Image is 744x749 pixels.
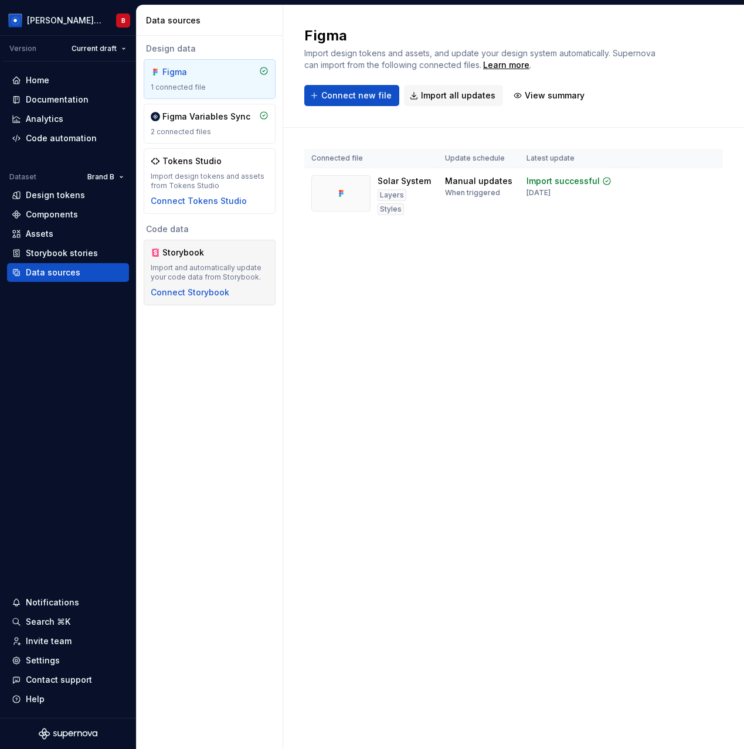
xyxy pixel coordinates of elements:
[26,674,92,686] div: Contact support
[144,223,276,235] div: Code data
[26,74,49,86] div: Home
[151,287,229,298] button: Connect Storybook
[151,83,269,92] div: 1 connected file
[378,175,431,187] div: Solar System
[304,85,399,106] button: Connect new file
[508,85,592,106] button: View summary
[7,612,129,631] button: Search ⌘K
[7,205,129,224] a: Components
[483,59,529,71] a: Learn more
[26,635,72,647] div: Invite team
[144,43,276,55] div: Design data
[26,247,98,259] div: Storybook stories
[82,169,129,185] button: Brand B
[27,15,102,26] div: [PERSON_NAME] Design System
[26,597,79,608] div: Notifications
[304,149,438,168] th: Connected file
[7,71,129,90] a: Home
[26,693,45,705] div: Help
[146,15,278,26] div: Data sources
[151,127,269,137] div: 2 connected files
[7,186,129,205] a: Design tokens
[519,149,619,168] th: Latest update
[26,189,85,201] div: Design tokens
[7,224,129,243] a: Assets
[72,44,117,53] span: Current draft
[445,175,512,187] div: Manual updates
[87,172,114,182] span: Brand B
[7,263,129,282] a: Data sources
[526,188,551,198] div: [DATE]
[9,172,36,182] div: Dataset
[8,13,22,28] img: 049812b6-2877-400d-9dc9-987621144c16.png
[162,66,219,78] div: Figma
[26,94,89,105] div: Documentation
[481,61,531,70] span: .
[7,632,129,651] a: Invite team
[7,110,129,128] a: Analytics
[438,149,519,168] th: Update schedule
[26,655,60,666] div: Settings
[7,593,129,612] button: Notifications
[151,263,269,282] div: Import and automatically update your code data from Storybook.
[7,670,129,689] button: Contact support
[7,244,129,263] a: Storybook stories
[7,90,129,109] a: Documentation
[26,267,80,278] div: Data sources
[39,728,97,740] svg: Supernova Logo
[26,616,70,628] div: Search ⌘K
[304,48,658,70] span: Import design tokens and assets, and update your design system automatically. Supernova can impor...
[26,132,97,144] div: Code automation
[151,172,269,190] div: Import design tokens and assets from Tokens Studio
[162,155,222,167] div: Tokens Studio
[26,209,78,220] div: Components
[7,129,129,148] a: Code automation
[121,16,125,25] div: B
[144,104,276,144] a: Figma Variables Sync2 connected files
[525,90,585,101] span: View summary
[7,690,129,709] button: Help
[304,26,656,45] h2: Figma
[2,8,134,33] button: [PERSON_NAME] Design SystemB
[445,188,500,198] div: When triggered
[162,247,219,258] div: Storybook
[26,113,63,125] div: Analytics
[526,175,600,187] div: Import successful
[26,228,53,240] div: Assets
[9,44,36,53] div: Version
[144,148,276,214] a: Tokens StudioImport design tokens and assets from Tokens StudioConnect Tokens Studio
[321,90,392,101] span: Connect new file
[421,90,495,101] span: Import all updates
[378,189,406,201] div: Layers
[404,85,503,106] button: Import all updates
[144,59,276,99] a: Figma1 connected file
[7,651,129,670] a: Settings
[66,40,131,57] button: Current draft
[151,195,247,207] button: Connect Tokens Studio
[144,240,276,305] a: StorybookImport and automatically update your code data from Storybook.Connect Storybook
[162,111,250,122] div: Figma Variables Sync
[378,203,404,215] div: Styles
